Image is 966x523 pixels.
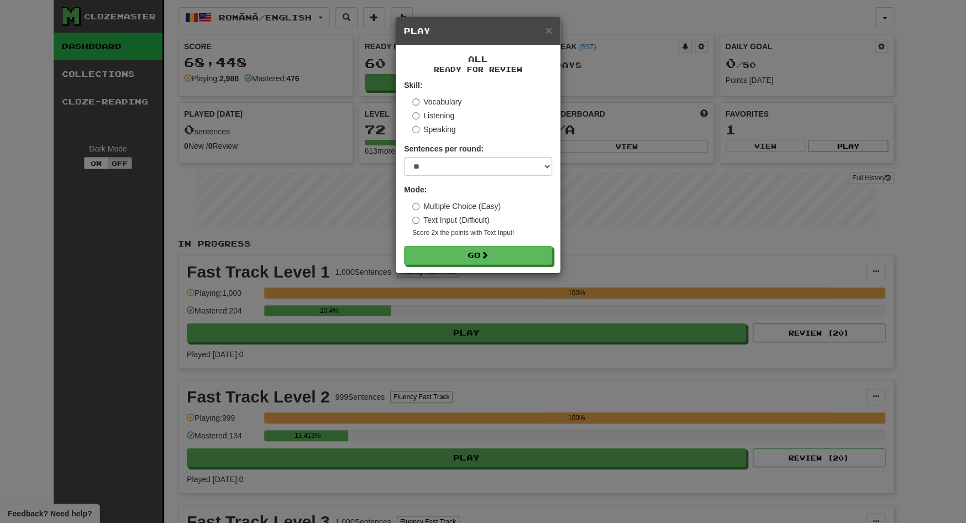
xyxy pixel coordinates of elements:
[412,201,501,212] label: Multiple Choice (Easy)
[412,126,419,133] input: Speaking
[412,217,419,224] input: Text Input (Difficult)
[412,98,419,106] input: Vocabulary
[404,65,552,74] small: Ready for Review
[412,112,419,119] input: Listening
[412,215,490,226] label: Text Input (Difficult)
[468,54,488,64] span: All
[545,24,552,36] button: Close
[404,185,427,194] strong: Mode:
[412,203,419,210] input: Multiple Choice (Easy)
[545,24,552,36] span: ×
[412,228,552,238] small: Score 2x the points with Text Input !
[404,143,484,154] label: Sentences per round:
[404,81,422,90] strong: Skill:
[404,246,552,265] button: Go
[412,124,455,135] label: Speaking
[404,25,552,36] h5: Play
[412,110,454,121] label: Listening
[412,96,461,107] label: Vocabulary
